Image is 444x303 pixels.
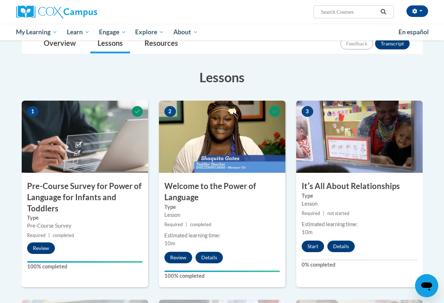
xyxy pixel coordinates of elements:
a: My Learning [12,24,62,40]
span: Required [302,211,320,216]
button: Details [195,252,223,263]
label: 100% completed [164,272,280,280]
a: Engage [94,24,131,40]
span: Engage [99,28,126,36]
button: Details [327,241,355,252]
span: | [323,211,324,216]
a: Resources [137,34,185,53]
span: completed [53,233,74,238]
a: Overview [36,34,83,53]
span: 10m [302,229,312,235]
span: | [48,233,50,238]
h3: Itʹs All About Relationships [296,181,423,192]
input: Search Courses [320,8,378,16]
a: Lessons [90,34,130,53]
div: Pre-Course Survey [27,222,143,230]
a: Learn [62,24,94,40]
a: En español [394,25,434,40]
button: Search [378,8,389,16]
div: Main menu [11,24,434,40]
button: Review [27,242,55,254]
label: Type [27,214,143,222]
span: Explore [135,28,164,36]
div: Lesson [164,211,280,219]
span: Learn [67,28,90,36]
span: completed [190,222,211,227]
img: Course Image [296,101,423,173]
span: 1 [27,106,39,117]
img: Course Image [159,101,285,173]
button: Transcript [375,38,410,49]
button: Review [164,252,192,263]
h3: Pre-Course Survey for Power of Language for Infants and Toddlers [22,181,148,214]
div: Lesson [302,200,417,208]
div: Your progress [27,261,143,263]
label: Type [164,203,280,211]
span: Required [164,222,183,227]
span: 3 [302,106,313,117]
span: Required [27,233,46,238]
button: Start [302,241,324,252]
img: Cox Campus [16,5,97,18]
a: Cox Campus [16,5,146,18]
span: not started [327,211,349,216]
h3: Welcome to the Power of Language [159,181,285,203]
img: Course Image [22,101,148,173]
a: Explore [130,24,169,40]
span: 2 [164,106,176,117]
span: My Learning [16,28,57,36]
div: Your progress [164,271,280,272]
label: 0% completed [302,261,417,269]
span: 10m [164,240,175,246]
button: Feedback [340,38,373,49]
span: | [186,222,187,227]
span: En español [398,28,429,36]
label: Type [302,192,417,200]
h3: Lessons [22,68,423,86]
button: Account Settings [406,5,428,17]
div: Estimated learning time: [164,232,280,240]
span: About [173,28,198,36]
div: Estimated learning time: [302,220,417,228]
a: About [169,24,203,40]
label: 100% completed [27,263,143,271]
iframe: Button to launch messaging window [415,274,438,297]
